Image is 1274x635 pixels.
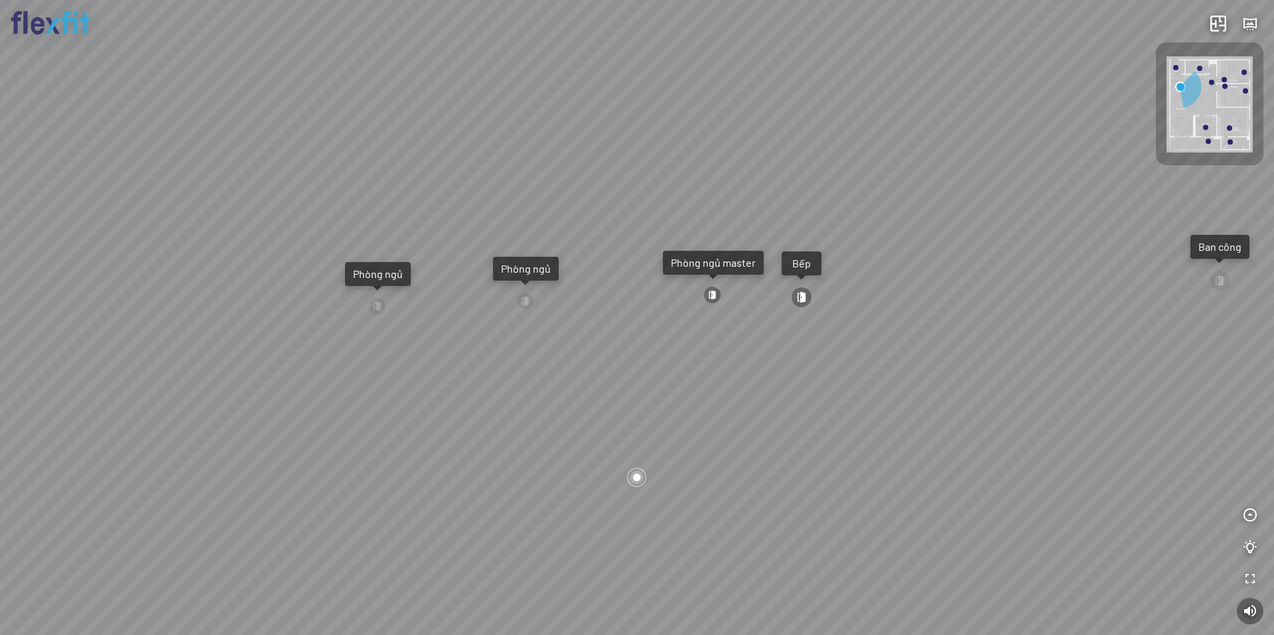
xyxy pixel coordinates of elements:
div: Bếp [790,257,814,270]
div: Phòng ngủ [353,267,403,281]
div: Phòng ngủ [501,262,551,275]
div: Phòng ngủ master [671,256,756,269]
img: Flexfit_Apt1_M__JKL4XAWR2ATG.png [1167,56,1253,153]
div: Ban công [1198,240,1241,253]
img: logo [11,11,90,35]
